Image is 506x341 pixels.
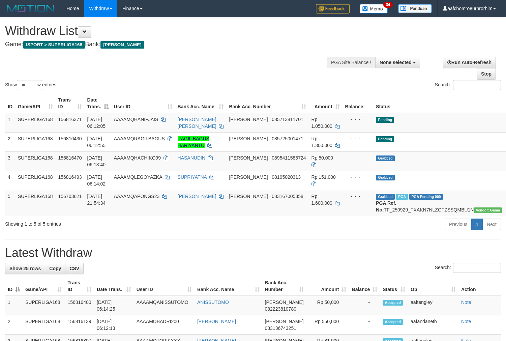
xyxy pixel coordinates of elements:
[343,94,374,113] th: Balance
[345,116,371,123] div: - - -
[272,174,301,180] span: Copy 08195020313 to clipboard
[15,190,56,216] td: SUPERLIGA168
[309,94,343,113] th: Amount: activate to sort column ascending
[178,174,207,180] a: SUPRIYATNA
[408,277,458,296] th: Op: activate to sort column ascending
[5,24,331,38] h1: Withdraw List
[376,155,395,161] span: Grabbed
[15,94,56,113] th: Game/API: activate to sort column ascending
[58,155,82,161] span: 156816470
[114,194,159,199] span: AAAAMQAPONGS23
[5,3,56,13] img: MOTION_logo.png
[178,194,216,199] a: [PERSON_NAME]
[265,325,296,331] span: Copy 083136743251 to clipboard
[349,315,380,335] td: -
[195,277,262,296] th: Bank Acc. Name: activate to sort column ascending
[461,319,471,324] a: Note
[49,266,61,271] span: Copy
[69,266,79,271] span: CSV
[65,296,94,315] td: 156816400
[306,277,349,296] th: Amount: activate to sort column ascending
[380,277,408,296] th: Status: activate to sort column ascending
[87,117,106,129] span: [DATE] 06:12:05
[265,319,304,324] span: [PERSON_NAME]
[345,174,371,180] div: - - -
[58,194,82,199] span: 156703621
[272,155,306,161] span: Copy 0895411585724 to clipboard
[65,277,94,296] th: Trans ID: activate to sort column ascending
[5,296,23,315] td: 1
[380,60,412,65] span: None selected
[58,174,82,180] span: 156816493
[482,219,501,230] a: Next
[5,263,45,274] a: Show 25 rows
[23,277,65,296] th: Game/API: activate to sort column ascending
[94,315,134,335] td: [DATE] 06:12:13
[311,174,336,180] span: Rp 151.000
[23,296,65,315] td: SUPERLIGA168
[360,4,388,13] img: Button%20Memo.svg
[5,80,56,90] label: Show entries
[311,194,332,206] span: Rp 1.600.000
[17,80,42,90] select: Showentries
[5,218,206,227] div: Showing 1 to 5 of 5 entries
[87,194,106,206] span: [DATE] 21:54:34
[376,175,395,180] span: Grabbed
[471,219,483,230] a: 1
[94,296,134,315] td: [DATE] 06:14:25
[94,277,134,296] th: Date Trans.: activate to sort column ascending
[229,155,268,161] span: [PERSON_NAME]
[265,300,304,305] span: [PERSON_NAME]
[56,94,85,113] th: Trans ID: activate to sort column ascending
[15,132,56,151] td: SUPERLIGA168
[272,117,303,122] span: Copy 085713811701 to clipboard
[272,194,303,199] span: Copy 083167005358 to clipboard
[87,174,106,187] span: [DATE] 06:14:02
[65,263,84,274] a: CSV
[9,266,41,271] span: Show 25 rows
[114,155,161,161] span: AAAAMQHACHIKO99
[197,319,236,324] a: [PERSON_NAME]
[345,135,371,142] div: - - -
[316,4,350,13] img: Feedback.jpg
[376,194,395,200] span: Grabbed
[349,296,380,315] td: -
[15,171,56,190] td: SUPERLIGA168
[58,117,82,122] span: 156816371
[134,277,195,296] th: User ID: activate to sort column ascending
[376,200,396,212] b: PGA Ref. No:
[453,263,501,273] input: Search:
[311,155,333,161] span: Rp 50.000
[445,219,472,230] a: Previous
[114,136,165,141] span: AAAAMQRAGILBAGUS
[408,315,458,335] td: aafandaneth
[23,315,65,335] td: SUPERLIGA168
[345,193,371,200] div: - - -
[178,136,209,148] a: RAGIL BAGUS HARIYANTO
[461,300,471,305] a: Note
[197,300,229,305] a: ANISSUTOMO
[45,263,65,274] a: Copy
[349,277,380,296] th: Balance: activate to sort column ascending
[23,41,85,49] span: ISPORT > SUPERLIGA168
[375,57,420,68] button: None selected
[396,194,408,200] span: Marked by aafchhiseyha
[114,117,158,122] span: AAAAMQHANIFJAIS
[5,315,23,335] td: 2
[443,57,496,68] a: Run Auto-Refresh
[383,319,403,325] span: Accepted
[87,155,106,167] span: [DATE] 06:13:40
[345,154,371,161] div: - - -
[272,136,303,141] span: Copy 085725001471 to clipboard
[87,136,106,148] span: [DATE] 06:12:55
[226,94,308,113] th: Bank Acc. Number: activate to sort column ascending
[111,94,175,113] th: User ID: activate to sort column ascending
[435,80,501,90] label: Search:
[5,113,15,133] td: 1
[311,117,332,129] span: Rp 1.050.000
[178,117,216,129] a: [PERSON_NAME] [PERSON_NAME]
[376,136,394,142] span: Pending
[373,190,505,216] td: TF_250929_TXAKN7NLZGTZSSQMBU1N
[474,207,502,213] span: Vendor URL: https://trx31.1velocity.biz
[5,246,501,260] h1: Latest Withdraw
